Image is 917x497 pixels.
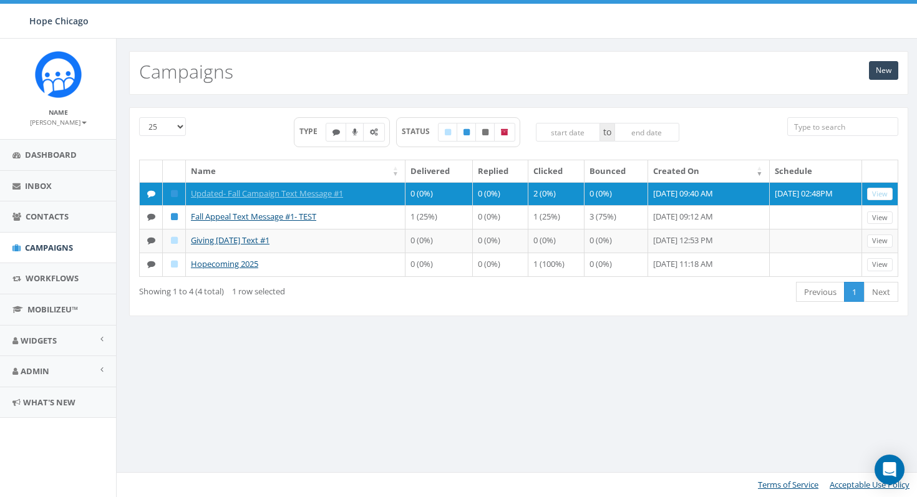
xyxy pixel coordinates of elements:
[147,236,155,244] i: Text SMS
[191,188,343,199] a: Updated- Fall Campaign Text Message #1
[473,253,528,276] td: 0 (0%)
[147,213,155,221] i: Text SMS
[770,160,862,182] th: Schedule
[796,282,845,302] a: Previous
[147,260,155,268] i: Text SMS
[648,160,770,182] th: Created On: activate to sort column ascending
[864,282,898,302] a: Next
[473,229,528,253] td: 0 (0%)
[139,281,445,297] div: Showing 1 to 4 (4 total)
[191,211,316,222] a: Fall Appeal Text Message #1- TEST
[830,479,910,490] a: Acceptable Use Policy
[457,123,477,142] label: Published
[494,123,515,142] label: Archived
[35,51,82,98] img: Rally_Corp_Icon.png
[402,126,439,137] span: STATUS
[585,160,648,182] th: Bounced
[648,253,770,276] td: [DATE] 11:18 AM
[585,205,648,229] td: 3 (75%)
[600,123,614,142] span: to
[758,479,818,490] a: Terms of Service
[171,236,178,244] i: Draft
[585,229,648,253] td: 0 (0%)
[49,108,68,117] small: Name
[25,149,77,160] span: Dashboard
[648,229,770,253] td: [DATE] 12:53 PM
[363,123,385,142] label: Automated Message
[614,123,679,142] input: end date
[26,211,69,222] span: Contacts
[30,116,87,127] a: [PERSON_NAME]
[536,123,601,142] input: start date
[405,160,473,182] th: Delivered
[648,205,770,229] td: [DATE] 09:12 AM
[869,61,898,80] a: New
[770,182,862,206] td: [DATE] 02:48PM
[299,126,326,137] span: TYPE
[139,61,233,82] h2: Campaigns
[473,182,528,206] td: 0 (0%)
[463,128,470,136] i: Published
[26,273,79,284] span: Workflows
[482,128,488,136] i: Unpublished
[232,286,285,297] span: 1 row selected
[473,160,528,182] th: Replied
[528,253,585,276] td: 1 (100%)
[787,117,898,136] input: Type to search
[405,205,473,229] td: 1 (25%)
[332,128,340,136] i: Text SMS
[867,258,893,271] a: View
[473,205,528,229] td: 0 (0%)
[21,335,57,346] span: Widgets
[528,205,585,229] td: 1 (25%)
[867,188,893,201] a: View
[585,182,648,206] td: 0 (0%)
[370,128,378,136] i: Automated Message
[405,182,473,206] td: 0 (0%)
[844,282,865,302] a: 1
[867,234,893,248] a: View
[648,182,770,206] td: [DATE] 09:40 AM
[346,123,364,142] label: Ringless Voice Mail
[29,15,89,27] span: Hope Chicago
[186,160,405,182] th: Name: activate to sort column ascending
[585,253,648,276] td: 0 (0%)
[528,229,585,253] td: 0 (0%)
[405,253,473,276] td: 0 (0%)
[27,304,78,315] span: MobilizeU™
[30,118,87,127] small: [PERSON_NAME]
[445,128,451,136] i: Draft
[25,242,73,253] span: Campaigns
[352,128,357,136] i: Ringless Voice Mail
[171,213,178,221] i: Published
[528,160,585,182] th: Clicked
[147,190,155,198] i: Text SMS
[475,123,495,142] label: Unpublished
[21,365,49,377] span: Admin
[875,455,905,485] div: Open Intercom Messenger
[23,397,75,408] span: What's New
[528,182,585,206] td: 2 (0%)
[326,123,347,142] label: Text SMS
[405,229,473,253] td: 0 (0%)
[171,260,178,268] i: Draft
[191,258,258,269] a: Hopecoming 2025
[25,180,52,191] span: Inbox
[171,190,178,198] i: Published
[867,211,893,224] a: View
[438,123,458,142] label: Draft
[191,234,269,246] a: Giving [DATE] Text #1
